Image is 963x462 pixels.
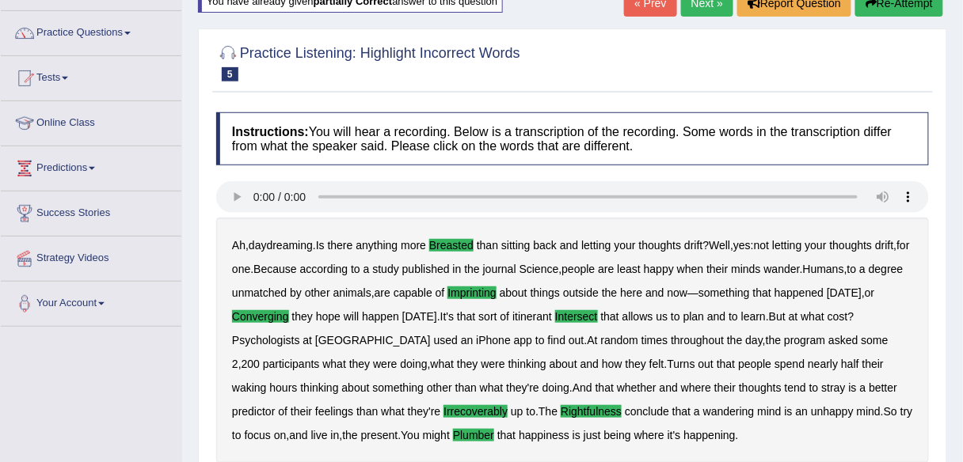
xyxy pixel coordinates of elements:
b: more [401,239,426,252]
b: to [232,429,242,441]
b: about [550,358,577,370]
b: out [569,334,584,346]
b: what [322,358,346,370]
b: converging [232,310,289,323]
b: of [501,310,510,323]
b: to [535,334,545,346]
b: just [584,429,601,441]
b: or [865,286,874,299]
b: Well [709,239,730,252]
b: happening [683,429,735,441]
b: tend [785,381,806,394]
b: some [862,334,889,346]
b: 200 [242,358,260,370]
b: and [289,429,307,441]
b: conclude [625,405,669,418]
b: Is [316,239,325,252]
b: breasted [429,239,474,252]
b: yes [733,239,751,252]
b: asked [828,334,858,346]
b: people [561,263,595,275]
a: Tests [1,56,181,96]
b: the [727,334,742,346]
b: something [698,286,750,299]
b: hope [316,310,341,323]
b: thinking [300,381,338,394]
b: back [534,239,558,252]
b: that [717,358,735,370]
span: 5 [222,67,238,81]
b: nearly [808,358,838,370]
b: a [860,381,866,394]
b: us [657,310,668,323]
b: and [580,358,599,370]
b: plumber [453,429,494,441]
b: is [849,381,857,394]
b: intersect [555,310,598,323]
b: Science [520,263,559,275]
b: present [361,429,398,441]
b: degree [869,263,904,275]
b: felt [649,358,664,370]
b: and [645,286,664,299]
b: It's [440,310,454,323]
b: of [278,405,287,418]
b: drift [684,239,702,252]
b: their [291,405,312,418]
b: [GEOGRAPHIC_DATA] [315,334,431,346]
b: what [480,381,504,394]
b: But [769,310,786,323]
b: to [351,263,360,275]
b: You [401,429,420,441]
b: happen [362,310,399,323]
b: thoughts [830,239,873,252]
b: live [311,429,328,441]
b: doing [401,358,428,370]
b: how [602,358,622,370]
b: other [427,381,452,394]
b: predictor [232,405,275,418]
b: iPhone [476,334,511,346]
b: what [801,310,825,323]
b: to [729,310,738,323]
b: rightfulness [561,405,622,418]
b: there [328,239,353,252]
b: than [356,405,378,418]
b: And [573,381,592,394]
b: unmatched [232,286,287,299]
b: up [511,405,523,418]
b: where [634,429,664,441]
b: mind [758,405,782,418]
b: are [375,286,390,299]
b: for [897,239,910,252]
b: what [381,405,405,418]
b: doing [542,381,569,394]
b: what [431,358,455,370]
b: is [785,405,793,418]
b: [DATE] [402,310,437,323]
b: program [784,334,825,346]
a: Your Account [1,282,181,321]
b: your [805,239,827,252]
b: random [601,334,638,346]
b: an [461,334,474,346]
b: that [497,429,516,441]
b: drift [875,239,893,252]
b: itinerant [512,310,552,323]
b: thoughts [739,381,782,394]
b: they [626,358,646,370]
b: find [548,334,566,346]
b: participants [263,358,320,370]
b: on [274,429,287,441]
b: happiness [519,429,569,441]
a: Practice Questions [1,11,181,51]
b: at [789,310,798,323]
b: half [841,358,859,370]
a: Strategy Videos [1,237,181,276]
b: try [900,405,913,418]
h4: You will hear a recording. Below is a transcription of the recording. Some words in the transcrip... [216,112,929,165]
b: their [862,358,884,370]
b: than [477,239,498,252]
b: to [809,381,819,394]
b: hours [269,381,297,394]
